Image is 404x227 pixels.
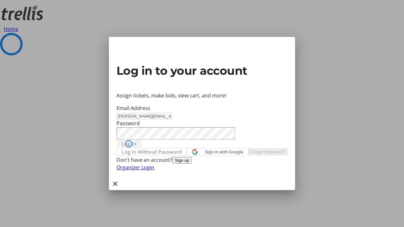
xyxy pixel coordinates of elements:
[116,113,172,119] input: Email Address
[116,120,140,127] label: Password
[116,164,154,171] a: Organizer Login
[116,105,150,112] label: Email Address
[116,156,288,164] div: Don't have an account?
[116,92,288,99] p: Assign tickets, make bids, view cart, and more!
[248,148,288,155] button: Forgot Password?
[109,178,122,190] button: Close
[116,62,288,79] h2: Log in to your account
[172,157,192,164] button: Sign up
